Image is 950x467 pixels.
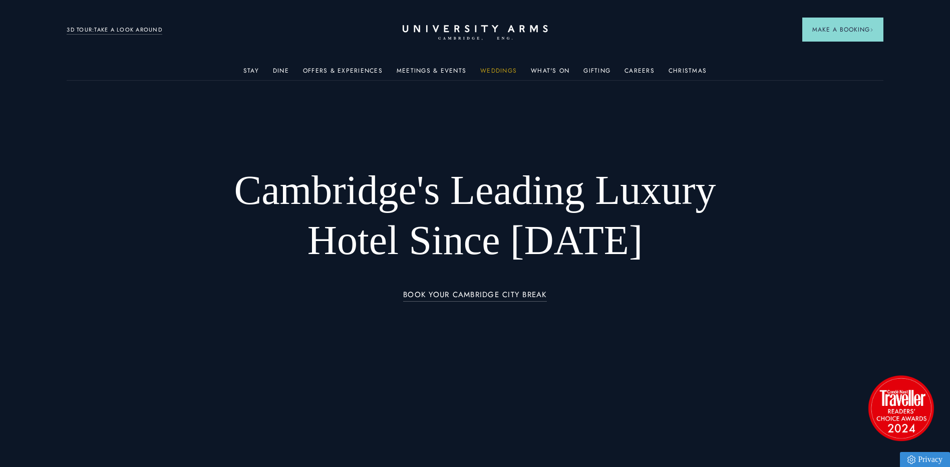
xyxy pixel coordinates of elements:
[900,452,950,467] a: Privacy
[273,67,289,80] a: Dine
[669,67,707,80] a: Christmas
[583,67,610,80] a: Gifting
[812,25,873,34] span: Make a Booking
[397,67,466,80] a: Meetings & Events
[303,67,383,80] a: Offers & Experiences
[403,25,548,41] a: Home
[863,370,938,445] img: image-2524eff8f0c5d55edbf694693304c4387916dea5-1501x1501-png
[67,26,162,35] a: 3D TOUR:TAKE A LOOK AROUND
[802,18,883,42] button: Make a BookingArrow icon
[403,291,547,302] a: BOOK YOUR CAMBRIDGE CITY BREAK
[531,67,569,80] a: What's On
[624,67,655,80] a: Careers
[243,67,259,80] a: Stay
[208,165,742,266] h1: Cambridge's Leading Luxury Hotel Since [DATE]
[870,28,873,32] img: Arrow icon
[480,67,517,80] a: Weddings
[907,455,915,464] img: Privacy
